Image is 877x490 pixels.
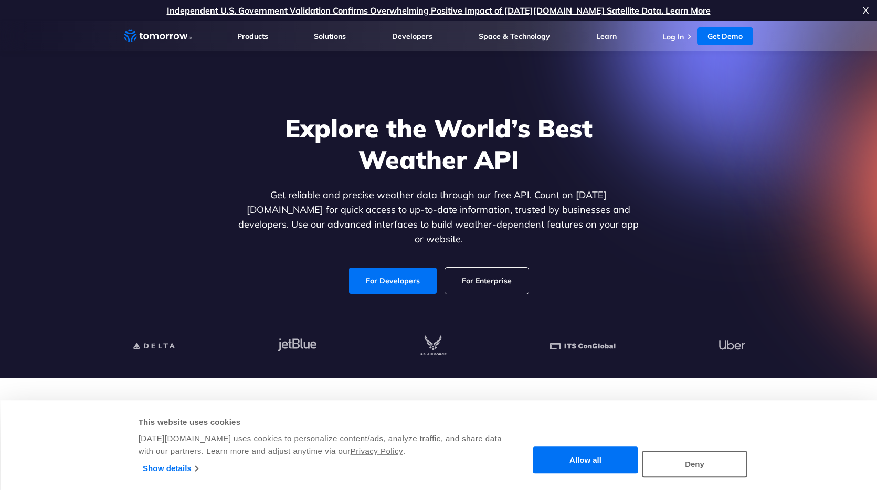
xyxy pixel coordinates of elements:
button: Deny [642,451,747,477]
a: Products [237,31,268,41]
a: Home link [124,28,192,44]
a: Privacy Policy [351,446,403,455]
a: For Developers [349,268,437,294]
a: Show details [143,461,198,476]
a: Solutions [314,31,346,41]
a: Log In [662,32,684,41]
a: Independent U.S. Government Validation Confirms Overwhelming Positive Impact of [DATE][DOMAIN_NAM... [167,5,711,16]
a: Get Demo [697,27,753,45]
a: Learn [596,31,617,41]
div: [DATE][DOMAIN_NAME] uses cookies to personalize content/ads, analyze traffic, and share data with... [139,432,503,457]
button: Allow all [533,447,638,474]
a: Space & Technology [479,31,550,41]
h1: Explore the World’s Best Weather API [236,112,641,175]
a: For Enterprise [445,268,529,294]
p: Get reliable and precise weather data through our free API. Count on [DATE][DOMAIN_NAME] for quic... [236,188,641,247]
a: Developers [392,31,432,41]
div: This website uses cookies [139,416,503,429]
